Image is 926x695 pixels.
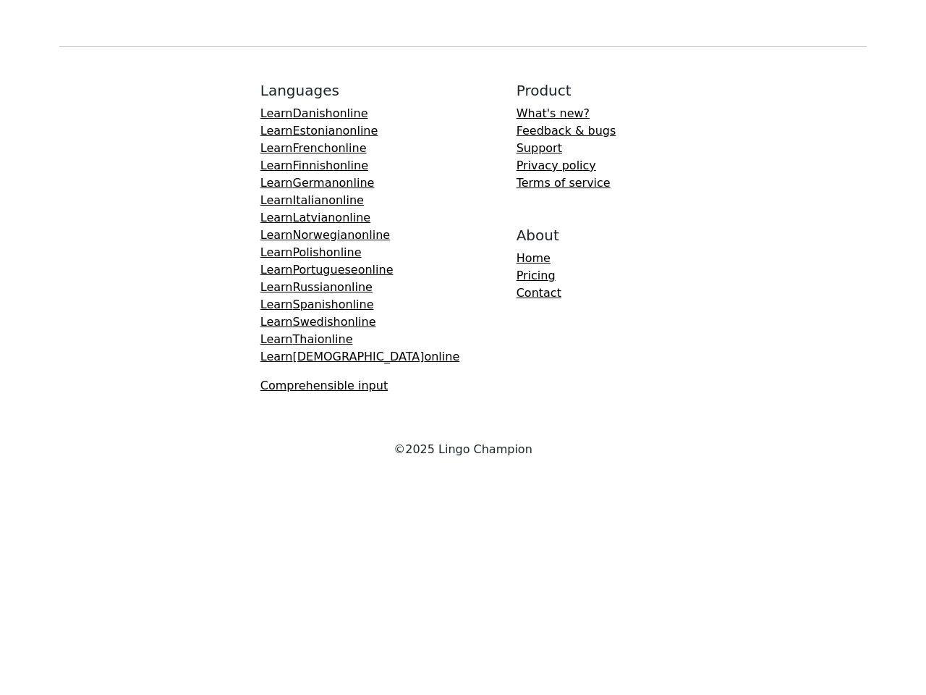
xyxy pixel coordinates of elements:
a: LearnEstonianonline [260,124,378,138]
a: Support [517,141,562,155]
a: LearnSwedishonline [260,315,376,329]
a: Home [517,251,551,265]
a: LearnNorwegianonline [260,228,390,242]
a: Contact [517,286,561,300]
a: LearnFrenchonline [260,141,367,155]
a: LearnGermanonline [260,176,375,190]
a: LearnThaionline [260,332,353,346]
a: LearnDanishonline [260,106,368,120]
a: Pricing [517,269,556,282]
a: LearnRussianonline [260,280,373,294]
a: LearnPolishonline [260,245,362,259]
a: Terms of service [517,176,611,190]
a: LearnItalianonline [260,193,364,207]
a: LearnPortugueseonline [260,263,394,277]
h5: Languages [260,82,459,99]
div: © 2025 Lingo Champion [51,441,875,458]
a: Learn[DEMOGRAPHIC_DATA]online [260,350,459,363]
a: What's new? [517,106,590,120]
a: Privacy policy [517,159,596,172]
a: LearnLatvianonline [260,211,370,224]
a: LearnFinnishonline [260,159,368,172]
a: Comprehensible input [260,379,388,392]
a: Feedback & bugs [517,124,616,138]
a: LearnSpanishonline [260,298,374,311]
h5: About [517,227,616,244]
h5: Product [517,82,616,99]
